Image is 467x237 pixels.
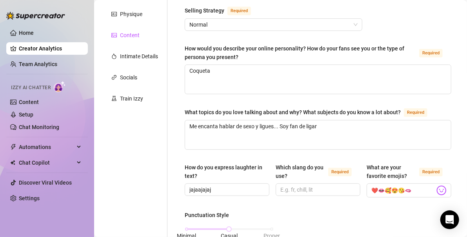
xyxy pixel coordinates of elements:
[436,185,447,196] img: svg%3e
[185,211,234,219] label: Punctuation Style
[111,11,117,17] span: idcard
[10,144,16,150] span: thunderbolt
[185,163,264,180] div: How do you express laughter in text?
[185,108,401,117] div: What topics do you love talking about and why? What subjects do you know a lot about?
[19,99,39,105] a: Content
[185,44,451,61] label: How would you describe your online personality? How do your fans see you or the type of persona y...
[280,185,354,194] input: Which slang do you use?
[6,12,65,20] img: logo-BBDzfeDw.svg
[19,42,82,55] a: Creator Analytics
[19,30,34,36] a: Home
[120,31,140,39] div: Content
[120,10,142,18] div: Physique
[19,111,33,118] a: Setup
[189,19,358,31] span: Normal
[19,156,75,169] span: Chat Copilot
[19,180,72,186] a: Discover Viral Videos
[367,163,416,180] div: What are your favorite emojis?
[19,141,75,153] span: Automations
[185,163,269,180] label: How do you express laughter in text?
[189,185,263,194] input: How do you express laughter in text?
[19,124,59,130] a: Chat Monitoring
[120,73,137,82] div: Socials
[185,65,451,94] textarea: How would you describe your online personality? How do your fans see you or the type of persona y...
[19,61,57,67] a: Team Analytics
[419,49,443,57] span: Required
[419,168,443,176] span: Required
[440,210,459,229] div: Open Intercom Messenger
[367,163,451,180] label: What are your favorite emojis?
[120,52,158,61] div: Intimate Details
[19,195,40,201] a: Settings
[185,211,229,219] div: Punctuation Style
[54,81,66,92] img: AI Chatter
[111,54,117,59] span: fire
[276,163,325,180] div: Which slang do you use?
[227,7,251,15] span: Required
[404,108,427,117] span: Required
[111,32,117,38] span: picture
[185,108,436,117] label: What topics do you love talking about and why? What subjects do you know a lot about?
[10,160,15,165] img: Chat Copilot
[185,6,224,15] div: Selling Strategy
[111,96,117,101] span: experiment
[185,44,416,61] div: How would you describe your online personality? How do your fans see you or the type of persona y...
[371,185,435,196] input: What are your favorite emojis?
[11,84,51,92] span: Izzy AI Chatter
[185,120,451,149] textarea: What topics do you love talking about and why? What subjects do you know a lot about?
[276,163,360,180] label: Which slang do you use?
[111,75,117,80] span: link
[120,94,143,103] div: Train Izzy
[328,168,352,176] span: Required
[185,6,260,15] label: Selling Strategy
